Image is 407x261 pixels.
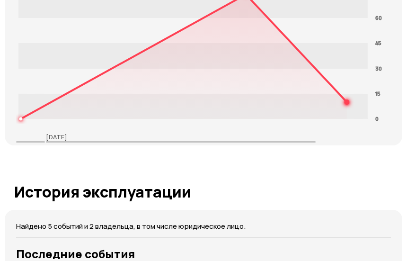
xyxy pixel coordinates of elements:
[16,221,391,232] p: Найдено 5 событий и 2 владельца, в том числе юридическое лицо.
[375,115,379,122] tspan: 0
[375,65,382,72] tspan: 30
[375,90,380,97] tspan: 15
[16,247,391,261] h3: Последние события
[375,40,381,47] tspan: 45
[14,183,393,200] h1: История эксплуатации
[46,133,67,141] p: [DATE]
[375,15,382,22] tspan: 60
